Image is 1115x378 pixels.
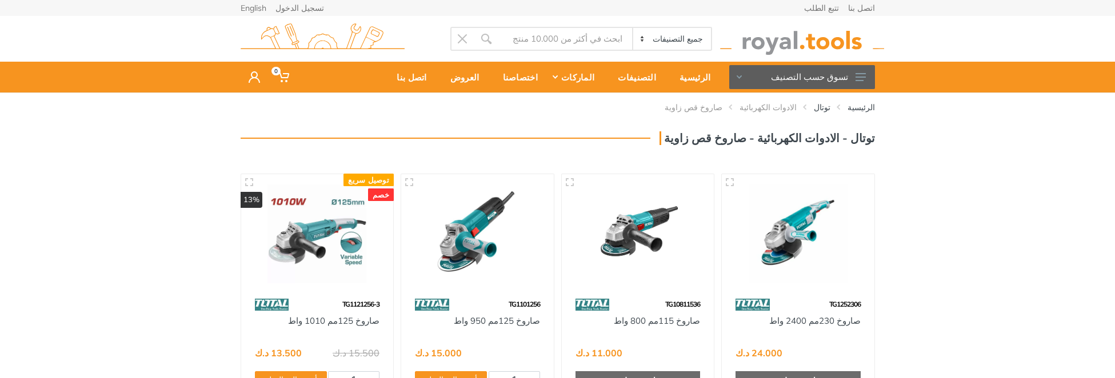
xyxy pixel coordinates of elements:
a: تتبع الطلب [804,4,839,12]
div: العروض [435,65,487,89]
a: التصنيفات [602,62,664,93]
a: تسجيل الدخول [275,4,324,12]
div: خصم [368,188,394,201]
div: 15.500 د.ك [333,348,379,357]
img: royal.tools Logo [241,23,405,55]
a: صاروخ 125مم 950 واط [454,315,540,326]
img: 86.webp [415,295,449,315]
img: Royal Tools - صاروخ 230مم 2400 واط [732,184,864,283]
span: TG10811536 [665,300,700,308]
span: TG1121256-3 [342,300,379,308]
div: التصنيفات [602,65,664,89]
a: الرئيسية [664,62,718,93]
img: 86.webp [736,295,770,315]
span: TG1252306 [829,300,861,308]
a: الادوات الكهربائية [740,102,797,113]
div: 15.000 د.ك [415,348,462,357]
div: توصيل سريع [343,174,394,186]
span: 0 [271,67,281,75]
div: 11.000 د.ك [576,348,622,357]
a: صاروخ 230مم 2400 واط [769,315,861,326]
h3: توتال - الادوات الكهربائية - صاروخ قص زاوية [660,131,875,145]
div: 13.500 د.ك [255,348,302,357]
a: صاروخ 115مم 800 واط [614,315,700,326]
button: تسوق حسب التصنيف [729,65,875,89]
a: اتصل بنا [381,62,434,93]
div: 24.000 د.ك [736,348,782,357]
a: توتال [814,102,830,113]
img: Royal Tools - صاروخ 125مم 1010 واط [251,184,383,283]
img: Royal Tools - صاروخ 115مم 800 واط [572,184,704,283]
div: اختصاصنا [487,65,546,89]
span: TG1101256 [509,300,540,308]
li: صاروخ قص زاوية [648,102,722,113]
a: اختصاصنا [487,62,546,93]
img: 86.webp [576,295,610,315]
a: العروض [435,62,487,93]
div: الرئيسية [664,65,718,89]
img: Royal Tools - صاروخ 125مم 950 واط [411,184,543,283]
a: English [241,4,266,12]
a: 0 [268,62,297,93]
input: Site search [498,27,633,51]
img: 86.webp [255,295,289,315]
a: الرئيسية [848,102,875,113]
nav: breadcrumb [241,102,875,113]
img: royal.tools Logo [720,23,884,55]
div: 13% [241,192,262,208]
div: الماركات [546,65,602,89]
div: اتصل بنا [381,65,434,89]
a: اتصل بنا [848,4,875,12]
a: صاروخ 125مم 1010 واط [288,315,379,326]
select: Category [632,28,710,50]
